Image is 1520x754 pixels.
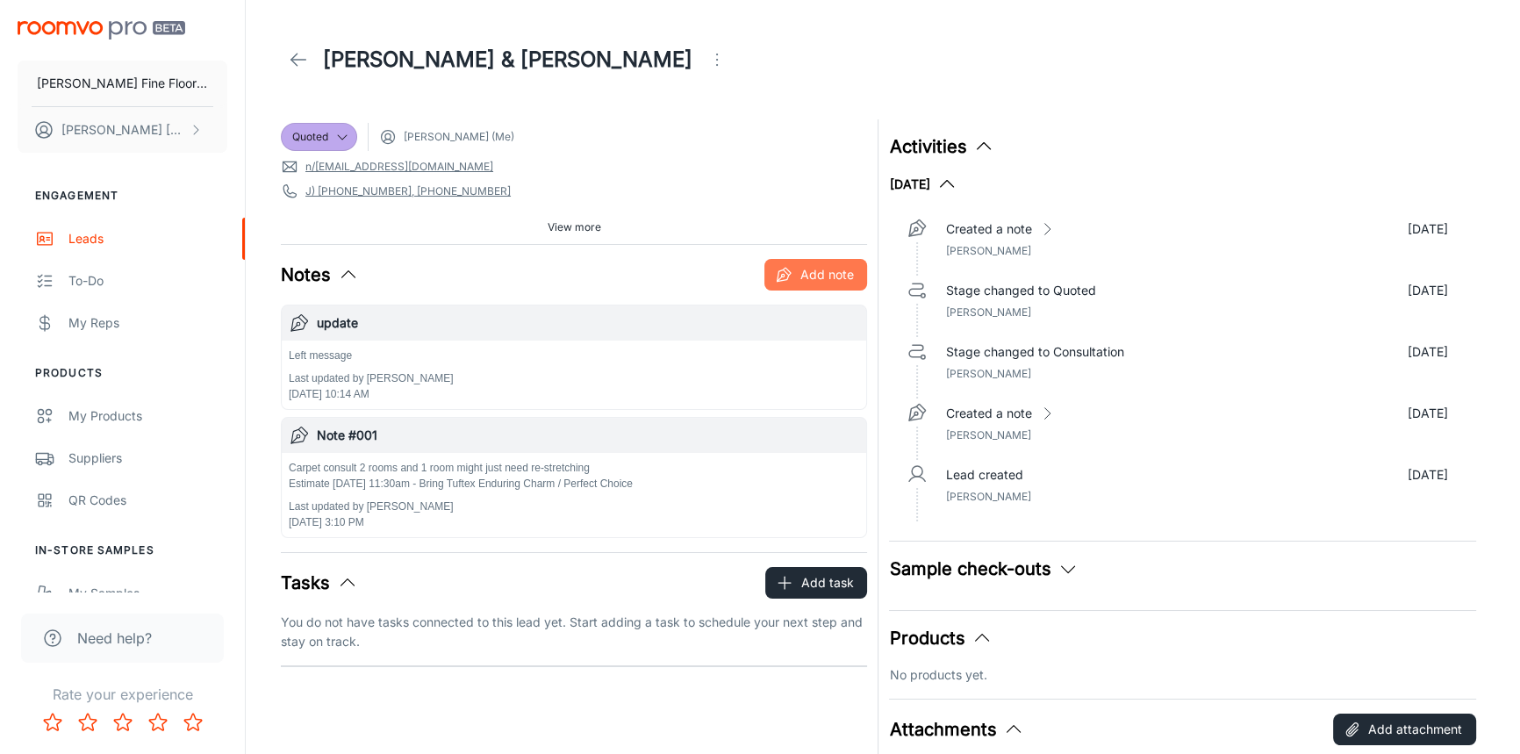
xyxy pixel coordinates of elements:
[1408,342,1448,362] p: [DATE]
[18,61,227,106] button: [PERSON_NAME] Fine Floors, Inc
[945,367,1030,380] span: [PERSON_NAME]
[305,159,493,175] a: n/[EMAIL_ADDRESS][DOMAIN_NAME]
[289,386,453,402] p: [DATE] 10:14 AM
[889,133,994,160] button: Activities
[68,406,227,426] div: My Products
[176,705,211,740] button: Rate 5 star
[281,123,357,151] div: Quoted
[764,259,867,291] button: Add note
[68,584,227,603] div: My Samples
[281,613,867,651] p: You do not have tasks connected to this lead yet. Start adding a task to schedule your next step ...
[404,129,514,145] span: [PERSON_NAME] (Me)
[765,567,867,599] button: Add task
[945,428,1030,442] span: [PERSON_NAME]
[889,716,1024,743] button: Attachments
[68,229,227,248] div: Leads
[541,214,608,241] button: View more
[68,271,227,291] div: To-do
[289,370,453,386] p: Last updated by [PERSON_NAME]
[282,418,866,537] button: Note #001Carpet consult 2 rooms and 1 room might just need re-stretching Estimate [DATE] 11:30am ...
[889,625,993,651] button: Products
[14,684,231,705] p: Rate your experience
[945,342,1123,362] p: Stage changed to Consultation
[68,491,227,510] div: QR Codes
[305,183,511,199] a: J) [PHONE_NUMBER], [PHONE_NUMBER]
[70,705,105,740] button: Rate 2 star
[281,570,358,596] button: Tasks
[61,120,185,140] p: [PERSON_NAME] [PERSON_NAME]
[548,219,601,235] span: View more
[289,460,633,492] p: Carpet consult 2 rooms and 1 room might just need re-stretching Estimate [DATE] 11:30am - Bring T...
[945,305,1030,319] span: [PERSON_NAME]
[945,219,1031,239] p: Created a note
[945,281,1095,300] p: Stage changed to Quoted
[889,665,1475,685] p: No products yet.
[1408,219,1448,239] p: [DATE]
[1408,465,1448,485] p: [DATE]
[889,174,957,195] button: [DATE]
[289,499,633,514] p: Last updated by [PERSON_NAME]
[317,426,859,445] h6: Note #001
[699,42,735,77] button: Open menu
[77,628,152,649] span: Need help?
[317,313,859,333] h6: update
[282,305,866,409] button: updateLeft messageLast updated by [PERSON_NAME][DATE] 10:14 AM
[945,404,1031,423] p: Created a note
[281,262,359,288] button: Notes
[945,465,1022,485] p: Lead created
[289,348,453,363] p: Left message
[37,74,208,93] p: [PERSON_NAME] Fine Floors, Inc
[1408,281,1448,300] p: [DATE]
[1333,714,1476,745] button: Add attachment
[18,107,227,153] button: [PERSON_NAME] [PERSON_NAME]
[68,449,227,468] div: Suppliers
[945,244,1030,257] span: [PERSON_NAME]
[1408,404,1448,423] p: [DATE]
[945,490,1030,503] span: [PERSON_NAME]
[68,313,227,333] div: My Reps
[889,556,1079,582] button: Sample check-outs
[105,705,140,740] button: Rate 3 star
[18,21,185,39] img: Roomvo PRO Beta
[289,514,633,530] p: [DATE] 3:10 PM
[323,44,692,75] h1: [PERSON_NAME] & [PERSON_NAME]
[35,705,70,740] button: Rate 1 star
[140,705,176,740] button: Rate 4 star
[292,129,328,145] span: Quoted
